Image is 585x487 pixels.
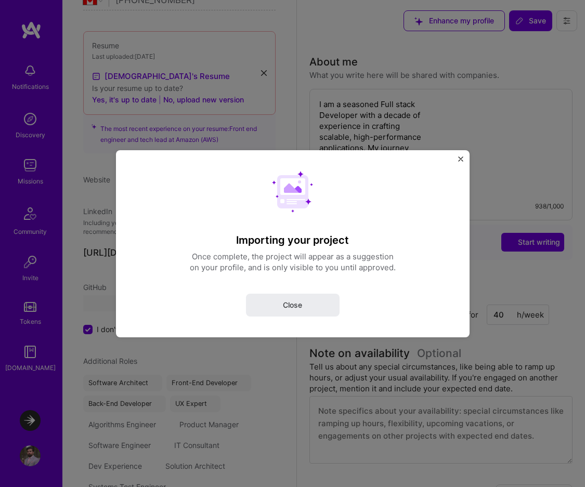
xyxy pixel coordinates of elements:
[458,156,463,167] button: Close
[236,233,349,246] h1: Importing your project
[189,251,397,272] div: Once complete, the project will appear as a suggestion on your profile, and is only visible to yo...
[272,170,314,212] img: Success
[283,299,302,310] span: Close
[246,293,340,316] button: Close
